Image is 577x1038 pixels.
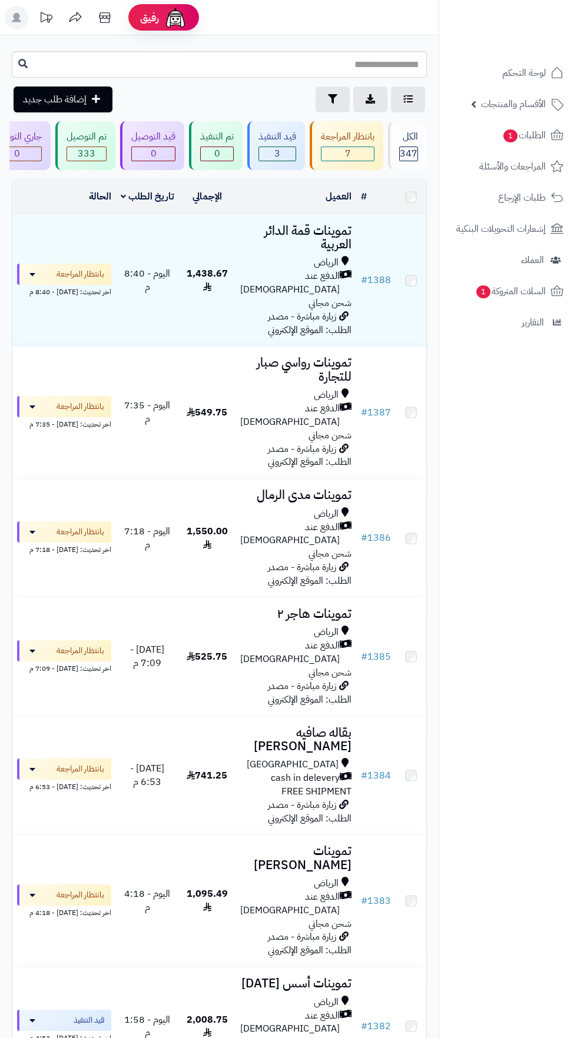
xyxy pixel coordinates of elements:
a: #1388 [361,273,391,287]
span: # [361,894,367,908]
span: # [361,1019,367,1033]
span: بانتظار المراجعة [57,268,104,280]
span: 333 [67,147,106,161]
span: # [361,405,367,420]
span: # [361,273,367,287]
div: تم التنفيذ [200,130,234,144]
div: تم التوصيل [67,130,107,144]
span: الرياض [314,256,339,270]
span: # [361,768,367,783]
span: # [361,650,367,664]
h3: تموينات [PERSON_NAME] [240,844,351,871]
a: الحالة [89,189,111,204]
span: [DATE] - 7:09 م [130,643,164,670]
a: قيد التنفيذ 3 [245,121,307,170]
span: زيارة مباشرة - مصدر الطلب: الموقع الإلكتروني [268,930,351,957]
a: طلبات الإرجاع [446,184,570,212]
span: 549.75 [187,405,227,420]
span: زيارة مباشرة - مصدر الطلب: الموقع الإلكتروني [268,310,351,337]
a: العملاء [446,246,570,274]
span: زيارة مباشرة - مصدر الطلب: الموقع الإلكتروني [268,560,351,588]
a: لوحة التحكم [446,59,570,87]
span: الطلبات [502,127,546,144]
a: #1382 [361,1019,391,1033]
a: إضافة طلب جديد [14,86,112,112]
span: التقارير [522,314,544,331]
a: #1384 [361,768,391,783]
span: 1 [476,285,490,298]
span: 347 [400,147,417,161]
span: الرياض [314,388,339,402]
span: العملاء [521,252,544,268]
div: 0 [132,147,175,161]
a: # [361,189,367,204]
h3: تموينات هاجر ٢ [240,607,351,621]
h3: تموينات قمة الدائر العربية [240,224,351,251]
div: قيد التنفيذ [258,130,296,144]
h3: تموينات مدى الرمال [240,488,351,502]
div: اخر تحديث: [DATE] - 7:35 م [17,417,111,430]
span: 7 [321,147,374,161]
span: 3 [259,147,296,161]
span: الدفع عند [DEMOGRAPHIC_DATA] [240,639,340,666]
a: تاريخ الطلب [121,189,174,204]
div: اخر تحديث: [DATE] - 4:18 م [17,906,111,918]
span: اليوم - 8:40 م [124,267,170,294]
span: شحن مجاني [309,428,351,443]
span: 1,550.00 [187,524,228,552]
span: بانتظار المراجعة [57,763,104,775]
span: الدفع عند [DEMOGRAPHIC_DATA] [240,270,340,297]
a: المراجعات والأسئلة [446,152,570,181]
span: [GEOGRAPHIC_DATA] [247,758,339,771]
a: إشعارات التحويلات البنكية [446,215,570,243]
span: cash in delevery [271,771,340,785]
span: الدفع عند [DEMOGRAPHIC_DATA] [240,521,340,548]
span: بانتظار المراجعة [57,889,104,901]
span: زيارة مباشرة - مصدر الطلب: الموقع الإلكتروني [268,679,351,707]
h3: بقاله صافيه [PERSON_NAME] [240,726,351,753]
a: السلات المتروكة1 [446,277,570,305]
span: إشعارات التحويلات البنكية [456,221,546,237]
span: بانتظار المراجعة [57,401,104,412]
a: #1385 [361,650,391,664]
a: الإجمالي [193,189,222,204]
span: # [361,531,367,545]
span: إضافة طلب جديد [23,92,87,107]
span: السلات المتروكة [475,283,546,300]
span: 0 [201,147,233,161]
div: اخر تحديث: [DATE] - 8:40 م [17,285,111,297]
span: 1 [503,129,518,142]
span: الدفع عند [DEMOGRAPHIC_DATA] [240,1009,340,1036]
span: شحن مجاني [309,296,351,310]
a: تم التوصيل 333 [53,121,118,170]
a: قيد التوصيل 0 [118,121,187,170]
span: قيد التنفيذ [74,1014,104,1026]
span: الأقسام والمنتجات [481,96,546,112]
span: FREE SHIPMENT [281,784,351,799]
div: اخر تحديث: [DATE] - 6:53 م [17,780,111,792]
span: اليوم - 7:35 م [124,398,170,426]
span: لوحة التحكم [502,65,546,81]
span: 1,095.49 [187,887,228,914]
span: زيارة مباشرة - مصدر الطلب: الموقع الإلكتروني [268,798,351,826]
span: زيارة مباشرة - مصدر الطلب: الموقع الإلكتروني [268,442,351,470]
a: العميل [326,189,351,204]
img: ai-face.png [164,6,187,29]
img: logo-2.png [497,29,566,54]
span: الدفع عند [DEMOGRAPHIC_DATA] [240,402,340,429]
a: #1387 [361,405,391,420]
div: اخر تحديث: [DATE] - 7:18 م [17,543,111,555]
span: 525.75 [187,650,227,664]
a: التقارير [446,308,570,337]
div: قيد التوصيل [131,130,175,144]
span: طلبات الإرجاع [498,189,546,206]
h3: تموينات رواسي صبار للتجارة [240,356,351,383]
span: 741.25 [187,768,227,783]
span: بانتظار المراجعة [57,645,104,657]
span: المراجعات والأسئلة [479,158,546,175]
div: الكل [399,130,418,144]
